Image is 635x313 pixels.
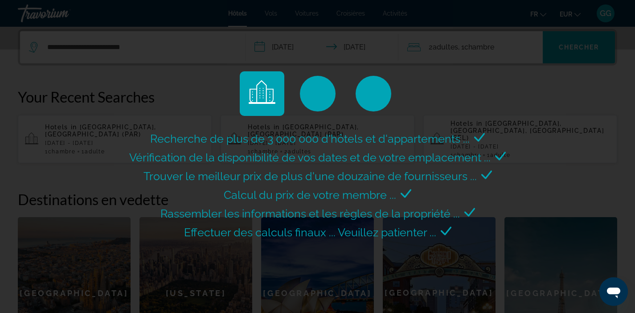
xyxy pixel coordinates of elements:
span: Vérification de la disponibilité de vos dates et de votre emplacement ... [129,151,491,164]
iframe: Bouton de lancement de la fenêtre de messagerie [599,277,628,306]
span: Recherche de plus de 3 000 000 d'hôtels et d'appartements ... [150,132,470,145]
span: Calcul du prix de votre membre ... [224,188,396,202]
span: Rassembler les informations et les règles de la propriété ... [160,207,460,220]
span: Effectuer des calculs finaux ... Veuillez patienter ... [184,226,436,239]
span: Trouver le meilleur prix de plus d'une douzaine de fournisseurs ... [143,169,477,183]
